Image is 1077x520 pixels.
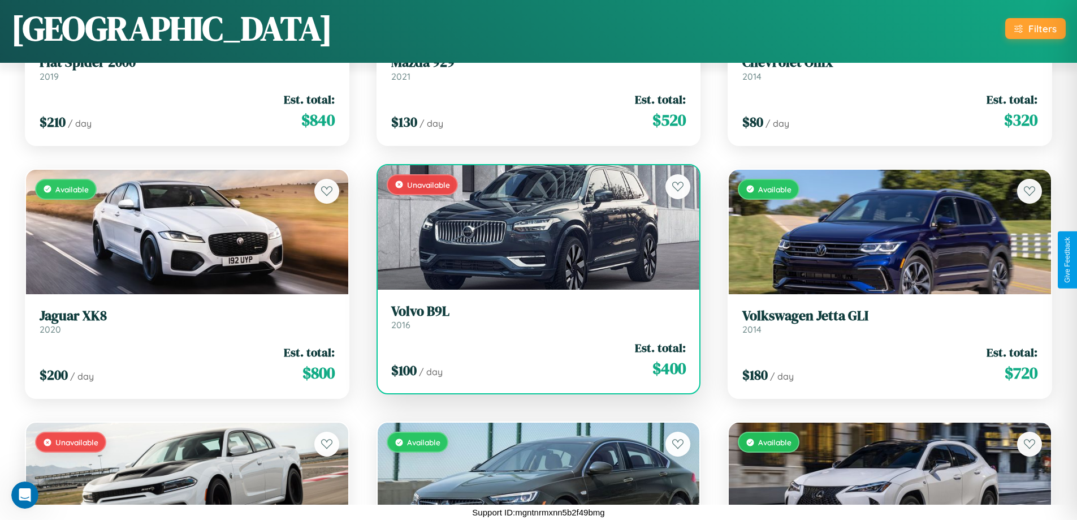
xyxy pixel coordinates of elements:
div: Filters [1028,23,1057,35]
h3: Mazda 929 [391,54,686,71]
span: $ 400 [652,357,686,380]
div: Give Feedback [1063,237,1071,283]
span: / day [765,118,789,129]
h3: Volvo B9L [391,303,686,320]
span: 2014 [742,324,762,335]
h1: [GEOGRAPHIC_DATA] [11,5,332,51]
h3: Jaguar XK8 [40,308,335,324]
a: Mazda 9292021 [391,54,686,82]
span: Est. total: [284,91,335,108]
span: / day [70,371,94,382]
span: / day [419,118,443,129]
h3: Volkswagen Jetta GLI [742,308,1037,324]
span: / day [770,371,794,382]
span: Available [407,437,440,447]
span: Unavailable [407,180,450,190]
span: $ 800 [302,362,335,384]
span: Available [758,437,791,447]
a: Fiat Spider 20002019 [40,54,335,82]
span: Unavailable [55,437,98,447]
span: Est. total: [635,91,686,108]
span: $ 520 [652,109,686,131]
a: Volvo B9L2016 [391,303,686,331]
span: $ 720 [1005,362,1037,384]
iframe: Intercom live chat [11,482,38,509]
h3: Chevrolet Onix [742,54,1037,71]
span: 2016 [391,319,410,330]
span: $ 100 [391,361,417,380]
span: 2021 [391,71,410,82]
span: $ 200 [40,366,68,384]
span: $ 180 [742,366,768,384]
span: Available [55,184,89,194]
span: $ 320 [1004,109,1037,131]
span: $ 840 [301,109,335,131]
span: Est. total: [284,344,335,360]
span: $ 210 [40,113,66,131]
span: 2019 [40,71,59,82]
p: Support ID: mgntnrmxnn5b2f49bmg [472,505,604,520]
a: Volkswagen Jetta GLI2014 [742,308,1037,336]
button: Filters [1005,18,1066,39]
span: Est. total: [635,339,686,356]
span: 2014 [742,71,762,82]
span: 2020 [40,324,61,335]
a: Chevrolet Onix2014 [742,54,1037,82]
span: Est. total: [987,91,1037,108]
h3: Fiat Spider 2000 [40,54,335,71]
a: Jaguar XK82020 [40,308,335,336]
span: Available [758,184,791,194]
span: / day [419,366,443,377]
span: Est. total: [987,344,1037,360]
span: $ 80 [742,113,763,131]
span: / day [68,118,92,129]
span: $ 130 [391,113,417,131]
